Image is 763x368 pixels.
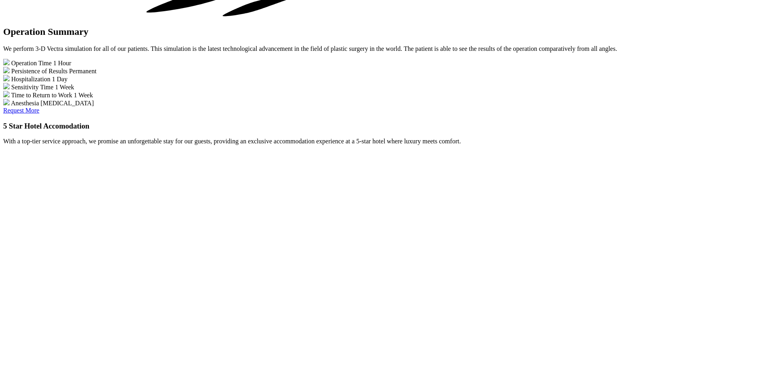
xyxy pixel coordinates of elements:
span: 1 Day [52,76,68,82]
img: summary_1.png [3,59,10,65]
span: Time to Return to Work [11,92,72,99]
img: summary_4.png [3,83,10,89]
span: Operation Time [11,60,52,66]
img: summary_2.png [3,67,10,73]
p: With a top-tier service approach, we promise an unforgettable stay for our guests, providing an e... [3,138,760,145]
img: summary_6.png [3,99,10,105]
span: Anesthesia [11,100,39,107]
span: [MEDICAL_DATA] [40,100,94,107]
span: 1 Week [74,92,93,99]
span: 1 Week [55,84,74,90]
h3: 5 Star Hotel Accomodation [3,122,760,131]
span: Sensitivity Time [11,84,53,90]
span: 1 Hour [53,60,71,66]
p: We perform 3-D Vectra simulation for all of our patients. This simulation is the latest technolog... [3,45,760,52]
a: Request More [3,107,39,114]
h2: Operation Summary [3,26,760,37]
img: summary_3.png [3,75,10,81]
span: Hospitalization [11,76,50,82]
span: Persistence of Results [11,68,67,74]
span: Permanent [69,68,96,74]
img: summary_5.png [3,91,10,97]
